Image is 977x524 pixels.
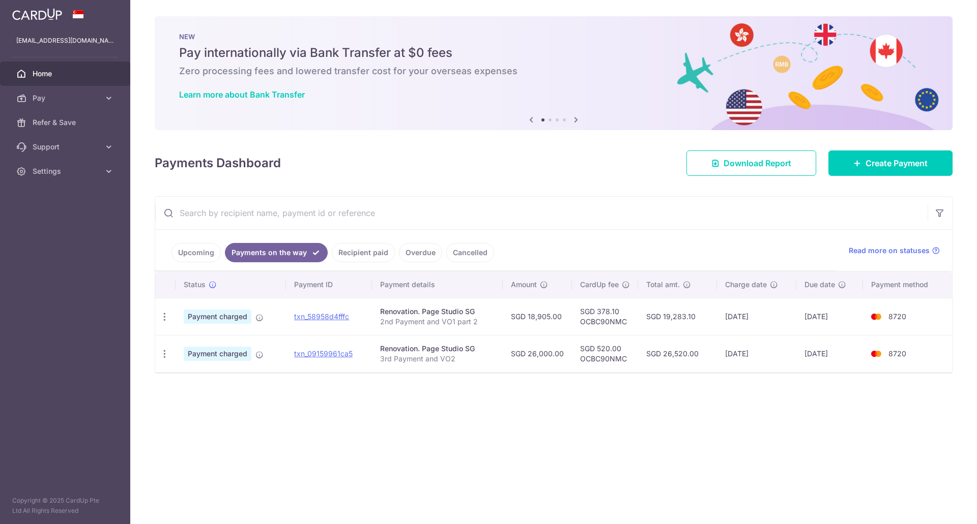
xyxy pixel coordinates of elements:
[828,150,953,176] a: Create Payment
[372,271,503,298] th: Payment details
[580,280,619,290] span: CardUp fee
[686,150,816,176] a: Download Report
[717,298,796,335] td: [DATE]
[179,45,928,61] h5: Pay internationally via Bank Transfer at $0 fees
[638,298,717,335] td: SGD 19,283.10
[33,93,100,103] span: Pay
[796,298,863,335] td: [DATE]
[33,69,100,79] span: Home
[572,335,638,372] td: SGD 520.00 OCBC90NMC
[503,335,572,372] td: SGD 26,000.00
[380,306,495,317] div: Renovation. Page Studio SG
[638,335,717,372] td: SGD 26,520.00
[849,245,940,256] a: Read more on statuses
[888,349,906,358] span: 8720
[33,142,100,152] span: Support
[155,197,928,229] input: Search by recipient name, payment id or reference
[717,335,796,372] td: [DATE]
[399,243,442,262] a: Overdue
[866,311,886,323] img: Bank Card
[646,280,680,290] span: Total amt.
[380,354,495,364] p: 3rd Payment and VO2
[725,280,767,290] span: Charge date
[849,245,930,256] span: Read more on statuses
[572,298,638,335] td: SGD 378.10 OCBC90NMC
[171,243,221,262] a: Upcoming
[796,335,863,372] td: [DATE]
[380,344,495,354] div: Renovation. Page Studio SG
[446,243,494,262] a: Cancelled
[33,117,100,128] span: Refer & Save
[294,349,353,358] a: txn_09159961ca5
[155,16,953,130] img: Bank transfer banner
[503,298,572,335] td: SGD 18,905.00
[866,348,886,360] img: Bank Card
[179,65,928,77] h6: Zero processing fees and lowered transfer cost for your overseas expenses
[184,310,251,324] span: Payment charged
[380,317,495,327] p: 2nd Payment and VO1 part 2
[332,243,395,262] a: Recipient paid
[155,154,281,172] h4: Payments Dashboard
[16,36,114,46] p: [EMAIL_ADDRESS][DOMAIN_NAME]
[863,271,952,298] th: Payment method
[33,166,100,176] span: Settings
[225,243,328,262] a: Payments on the way
[12,8,62,20] img: CardUp
[888,312,906,321] span: 8720
[724,157,791,169] span: Download Report
[286,271,372,298] th: Payment ID
[511,280,537,290] span: Amount
[294,312,349,321] a: txn_58958d4fffc
[804,280,835,290] span: Due date
[184,347,251,361] span: Payment charged
[179,33,928,41] p: NEW
[184,280,206,290] span: Status
[866,157,928,169] span: Create Payment
[179,89,305,100] a: Learn more about Bank Transfer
